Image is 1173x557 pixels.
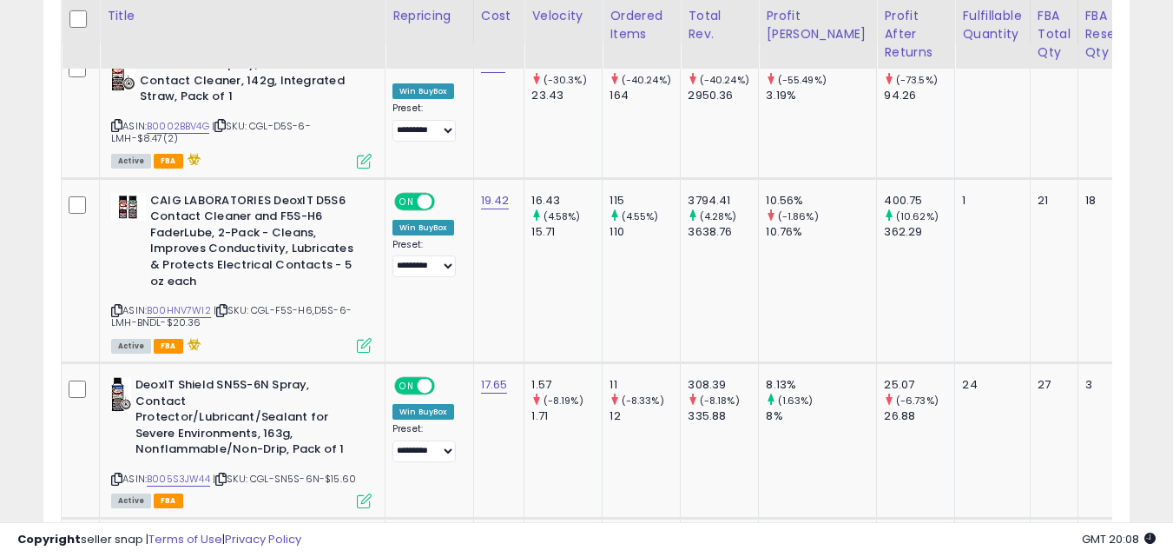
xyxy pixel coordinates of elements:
[107,7,378,25] div: Title
[392,83,454,99] div: Win BuyBox
[544,209,581,223] small: (4.58%)
[154,154,183,169] span: FBA
[531,408,602,424] div: 1.71
[147,119,209,134] a: B0002BBV4G
[884,377,954,393] div: 25.07
[392,404,454,420] div: Win BuyBox
[766,88,876,103] div: 3.19%
[962,377,1016,393] div: 24
[1085,193,1137,209] div: 18
[111,193,372,351] div: ASIN:
[778,73,827,87] small: (-55.49%)
[111,494,151,508] span: All listings currently available for purchase on Amazon
[396,194,418,209] span: ON
[766,377,876,393] div: 8.13%
[154,339,183,354] span: FBA
[392,220,454,235] div: Win BuyBox
[392,103,460,142] div: Preset:
[610,193,680,209] div: 115
[531,224,602,240] div: 15.71
[213,472,356,486] span: | SKU: CGL-SN5S-6N-$15.60
[884,224,954,240] div: 362.29
[688,193,758,209] div: 3794.41
[1038,7,1071,62] div: FBA Total Qty
[610,7,673,43] div: Ordered Items
[396,379,418,394] span: ON
[766,7,869,43] div: Profit [PERSON_NAME]
[111,56,372,167] div: ASIN:
[154,494,183,508] span: FBA
[1085,7,1143,62] div: FBA Reserved Qty
[766,193,876,209] div: 10.56%
[111,154,151,169] span: All listings currently available for purchase on Amazon
[148,531,222,547] a: Terms of Use
[481,376,508,394] a: 17.65
[610,224,680,240] div: 110
[610,88,680,103] div: 164
[688,408,758,424] div: 335.88
[1082,531,1156,547] span: 2025-08-11 20:08 GMT
[392,7,466,25] div: Repricing
[147,472,210,487] a: B005S3JW44
[688,224,758,240] div: 3638.76
[531,193,602,209] div: 16.43
[135,377,346,462] b: DeoxIT Shield SN5S-6N Spray, Contact Protector/Lubricant/Sealant for Severe Environments, 163g, N...
[622,73,671,87] small: (-40.24%)
[147,303,211,318] a: B00HNV7WI2
[766,224,876,240] div: 10.76%
[111,377,131,412] img: 4178JxMdMPL._SL40_.jpg
[622,394,664,408] small: (-8.33%)
[481,7,517,25] div: Cost
[531,88,602,103] div: 23.43
[962,193,1016,209] div: 1
[432,194,460,209] span: OFF
[17,532,301,548] div: seller snap | |
[884,88,954,103] div: 94.26
[531,377,602,393] div: 1.57
[17,531,81,547] strong: Copyright
[392,239,460,278] div: Preset:
[140,56,351,109] b: DeoxIT D5S-6 Spray, More Than A Contact Cleaner, 142g, Integrated Straw, Pack of 1
[884,193,954,209] div: 400.75
[111,193,146,221] img: 5101E0swm1L._SL40_.jpg
[183,338,201,350] i: hazardous material
[150,193,361,294] b: CAIG LABORATORIES DeoxIT D5S6 Contact Cleaner and F5S-H6 FaderLube, 2-Pack - Cleans, Improves Con...
[700,73,749,87] small: (-40.24%)
[544,73,587,87] small: (-30.3%)
[962,7,1022,43] div: Fulfillable Quantity
[700,209,737,223] small: (4.28%)
[1038,193,1064,209] div: 21
[610,408,680,424] div: 12
[700,394,740,408] small: (-8.18%)
[544,394,583,408] small: (-8.19%)
[622,209,659,223] small: (4.55%)
[884,7,947,62] div: Profit After Returns
[896,394,939,408] small: (-6.73%)
[183,153,201,165] i: hazardous material
[111,119,311,145] span: | SKU: CGL-D5S-6-LMH-$8.47(2)
[111,56,135,91] img: 41E0+970OzL._SL40_.jpg
[111,303,352,329] span: | SKU: CGL-F5S-H6,D5S-6-LMH-BNDL-$20.36
[688,377,758,393] div: 308.39
[778,209,819,223] small: (-1.86%)
[884,408,954,424] div: 26.88
[225,531,301,547] a: Privacy Policy
[766,408,876,424] div: 8%
[610,377,680,393] div: 11
[688,88,758,103] div: 2950.36
[481,192,510,209] a: 19.42
[1038,377,1064,393] div: 27
[1085,377,1137,393] div: 3
[432,379,460,394] span: OFF
[896,73,938,87] small: (-73.5%)
[531,7,595,25] div: Velocity
[896,209,939,223] small: (10.62%)
[392,423,460,462] div: Preset:
[688,7,751,43] div: Total Rev.
[111,339,151,354] span: All listings currently available for purchase on Amazon
[778,394,814,408] small: (1.63%)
